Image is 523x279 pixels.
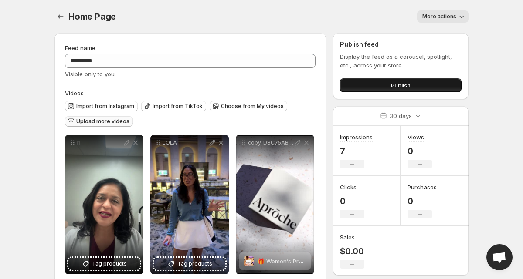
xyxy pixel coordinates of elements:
[422,13,456,20] span: More actions
[417,10,469,23] button: More actions
[340,196,364,206] p: 0
[408,133,424,141] h3: Views
[390,111,412,120] p: 30 days
[210,101,287,111] button: Choose from My videos
[68,258,140,270] button: Tag products
[163,139,208,146] p: LOLA
[340,146,373,156] p: 7
[65,135,143,274] div: l1Tag products
[340,183,357,192] h3: Clicks
[391,81,411,90] span: Publish
[248,139,293,146] p: copy_D8C75ABC-E2FA-4544-9031-EE5E0121DF3F 1
[153,103,203,110] span: Import from TikTok
[77,139,122,146] p: l1
[486,244,513,270] div: Open chat
[65,44,95,51] span: Feed name
[65,101,138,111] button: Import from Instagram
[177,259,212,268] span: Tag products
[258,258,339,265] span: 🎁 Women’s Probiotic Gift Set
[65,71,116,77] span: Visible only to you.
[408,146,432,156] p: 0
[340,133,373,141] h3: Impressions
[65,116,133,127] button: Upload more videos
[141,101,206,111] button: Import from TikTok
[76,103,134,110] span: Import from Instagram
[92,259,127,268] span: Tag products
[408,183,437,192] h3: Purchases
[408,196,437,206] p: 0
[340,233,355,242] h3: Sales
[340,40,462,49] h2: Publish feed
[65,90,84,97] span: Videos
[154,258,225,270] button: Tag products
[236,135,314,274] div: copy_D8C75ABC-E2FA-4544-9031-EE5E0121DF3F 1🎁 Women’s Probiotic Gift Set🎁 Women’s Probiotic Gift Set
[54,10,67,23] button: Settings
[76,118,129,125] span: Upload more videos
[150,135,229,274] div: LOLATag products
[68,11,116,22] span: Home Page
[221,103,284,110] span: Choose from My videos
[340,246,364,256] p: $0.00
[340,78,462,92] button: Publish
[340,52,462,70] p: Display the feed as a carousel, spotlight, etc., across your store.
[244,256,254,266] img: 🎁 Women’s Probiotic Gift Set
